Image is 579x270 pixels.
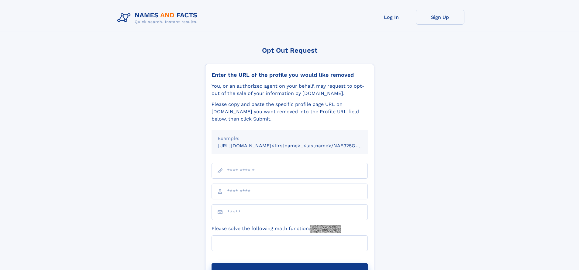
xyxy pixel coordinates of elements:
[367,10,416,25] a: Log In
[205,47,374,54] div: Opt Out Request
[212,82,368,97] div: You, or an authorized agent on your behalf, may request to opt-out of the sale of your informatio...
[212,72,368,78] div: Enter the URL of the profile you would like removed
[212,225,341,233] label: Please solve the following math function:
[416,10,464,25] a: Sign Up
[115,10,202,26] img: Logo Names and Facts
[218,135,362,142] div: Example:
[218,143,379,149] small: [URL][DOMAIN_NAME]<firstname>_<lastname>/NAF325G-xxxxxxxx
[212,101,368,123] div: Please copy and paste the specific profile page URL on [DOMAIN_NAME] you want removed into the Pr...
